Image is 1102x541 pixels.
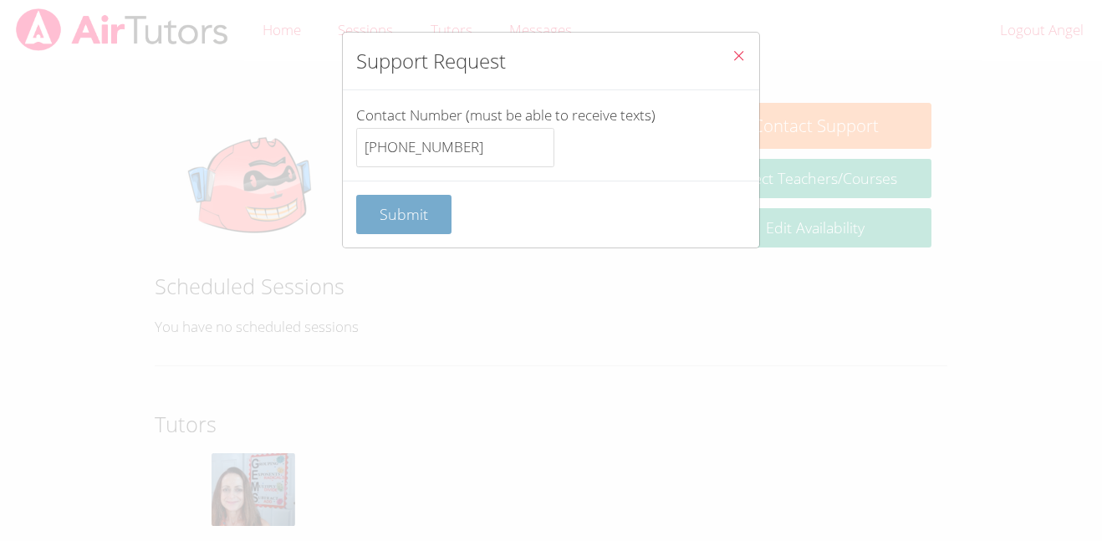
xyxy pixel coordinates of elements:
input: Contact Number (must be able to receive texts) [356,128,554,168]
label: Contact Number (must be able to receive texts) [356,105,746,167]
h2: Support Request [356,46,506,76]
span: Submit [380,204,428,224]
button: Submit [356,195,452,234]
button: Close [718,33,759,84]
